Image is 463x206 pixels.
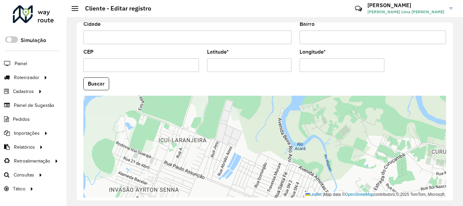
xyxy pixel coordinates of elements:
[14,130,40,137] span: Importações
[83,77,109,90] button: Buscar
[305,192,322,197] a: Leaflet
[21,36,46,44] label: Simulação
[83,48,94,56] label: CEP
[83,20,101,28] label: Cidade
[14,102,54,109] span: Painel de Sugestão
[78,5,151,12] h2: Cliente - Editar registro
[15,60,27,67] span: Painel
[300,48,326,56] label: Longitude
[14,171,34,179] span: Consultas
[351,1,366,16] a: Contato Rápido
[367,9,444,15] span: [PERSON_NAME] Lima [PERSON_NAME]
[14,74,39,81] span: Roteirizador
[14,144,35,151] span: Relatórios
[13,185,25,192] span: Tático
[300,20,315,28] label: Bairro
[304,192,446,198] div: Map data © contributors,© 2025 TomTom, Microsoft
[323,192,324,197] span: |
[13,116,30,123] span: Pedidos
[13,88,34,95] span: Cadastros
[345,192,374,197] a: OpenStreetMap
[207,48,229,56] label: Latitude
[367,2,444,8] h3: [PERSON_NAME]
[14,157,50,165] span: Retroalimentação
